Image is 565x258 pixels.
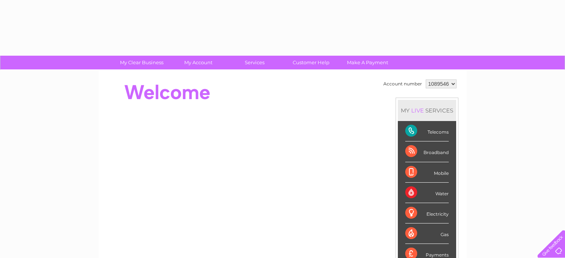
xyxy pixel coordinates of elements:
a: My Clear Business [111,56,172,69]
a: Services [224,56,285,69]
a: Customer Help [280,56,342,69]
div: Broadband [405,141,449,162]
div: Telecoms [405,121,449,141]
a: Make A Payment [337,56,398,69]
div: LIVE [410,107,425,114]
a: My Account [168,56,229,69]
td: Account number [381,78,424,90]
div: Electricity [405,203,449,223]
div: Gas [405,223,449,244]
div: Water [405,183,449,203]
div: Mobile [405,162,449,183]
div: MY SERVICES [398,100,456,121]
